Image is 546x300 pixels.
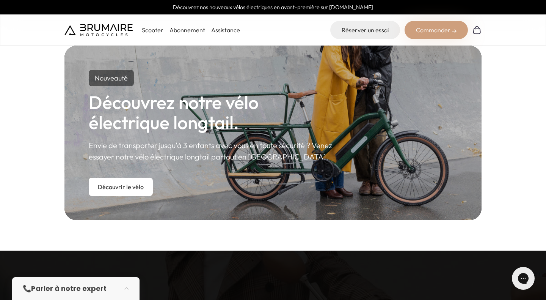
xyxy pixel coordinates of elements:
[452,29,457,33] img: right-arrow-2.png
[169,26,205,34] a: Abonnement
[472,25,482,35] img: Panier
[330,21,400,39] a: Réserver un essai
[89,92,334,133] h2: Découvrez notre vélo électrique longtail.
[405,21,468,39] div: Commander
[508,264,538,292] iframe: Gorgias live chat messenger
[64,24,133,36] img: Brumaire Motocycles
[211,26,240,34] a: Assistance
[89,140,334,163] p: Envie de transporter jusqu'à 3 enfants avec vous en toute sécurité ? Venez essayer notre vélo éle...
[142,25,163,35] p: Scooter
[89,70,134,86] p: Nouveauté
[89,178,153,196] a: Découvrir le vélo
